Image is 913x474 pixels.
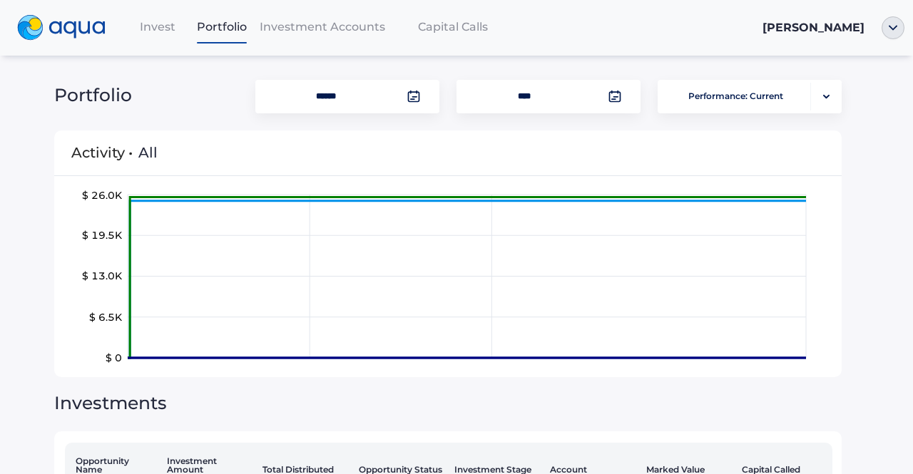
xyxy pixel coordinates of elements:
tspan: $ 19.5K [82,229,123,242]
span: Capital Calls [418,20,488,34]
span: [PERSON_NAME] [762,21,864,34]
span: Performance: Current [688,83,783,110]
span: Portfolio [54,84,132,105]
a: logo [9,11,126,44]
tspan: $ 0 [106,351,122,364]
img: ellipse [882,16,904,39]
button: Performance: Currentportfolio-arrow [658,80,842,113]
span: All [138,144,158,161]
span: Portfolio [197,20,247,34]
tspan: $ 13.0K [82,270,123,283]
img: logo [17,15,106,41]
span: Invest [140,20,175,34]
a: Portfolio [190,12,254,41]
a: Invest [126,12,190,41]
span: Investment Accounts [260,20,385,34]
span: Investments [54,392,167,413]
tspan: $ 6.5K [89,311,123,324]
span: Activity • [71,126,133,179]
img: calendar [608,89,622,103]
a: Investment Accounts [254,12,391,41]
tspan: $ 26.0K [82,189,123,202]
img: portfolio-arrow [823,94,830,99]
img: calendar [407,89,421,103]
a: Capital Calls [391,12,515,41]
